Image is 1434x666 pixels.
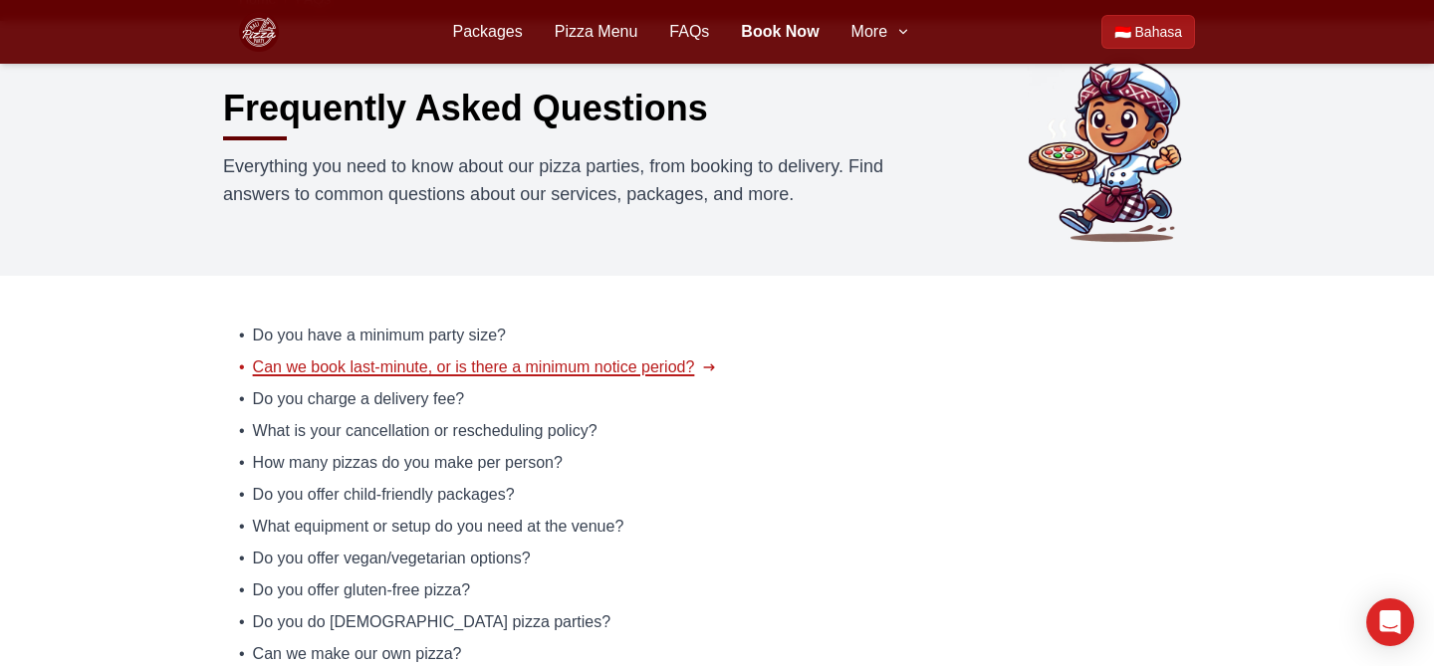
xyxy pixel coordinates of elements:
a: • Do you offer child-friendly packages? [239,483,1195,507]
h1: Frequently Asked Questions [223,89,708,128]
a: • Do you offer vegan/vegetarian options? [239,547,1195,570]
span: • [239,387,245,411]
a: • Can we book last-minute, or is there a minimum notice period? [239,355,1195,379]
a: • Can we make our own pizza? [239,642,1195,666]
a: Book Now [741,20,819,44]
a: • Do you do [DEMOGRAPHIC_DATA] pizza parties? [239,610,1195,634]
span: • [239,324,245,347]
a: Beralih ke Bahasa Indonesia [1101,15,1195,49]
a: • What equipment or setup do you need at the venue? [239,515,1195,539]
span: • [239,578,245,602]
span: Do you do [DEMOGRAPHIC_DATA] pizza parties? [253,610,611,634]
span: What equipment or setup do you need at the venue? [253,515,624,539]
a: • How many pizzas do you make per person? [239,451,1195,475]
button: More [851,20,911,44]
a: Pizza Menu [555,20,638,44]
span: Do you offer gluten-free pizza? [253,578,471,602]
span: How many pizzas do you make per person? [253,451,563,475]
span: • [239,642,245,666]
span: • [239,547,245,570]
span: More [851,20,887,44]
span: Do you charge a delivery fee? [253,387,465,411]
p: Everything you need to know about our pizza parties, from booking to delivery. Find answers to co... [223,152,892,208]
span: • [239,610,245,634]
span: Can we book last-minute, or is there a minimum notice period? [253,355,695,379]
a: • What is your cancellation or rescheduling policy? [239,419,1195,443]
span: • [239,451,245,475]
div: Open Intercom Messenger [1366,598,1414,646]
span: • [239,355,245,379]
img: Bali Pizza Party Logo [239,12,279,52]
span: Do you offer vegan/vegetarian options? [253,547,531,570]
span: • [239,515,245,539]
a: • Do you charge a delivery fee? [239,387,1195,411]
a: • Do you offer gluten-free pizza? [239,578,1195,602]
a: • Do you have a minimum party size? [239,324,1195,347]
img: Common questions about Bali Pizza Party [1020,53,1211,244]
a: FAQs [669,20,709,44]
span: • [239,483,245,507]
span: • [239,419,245,443]
span: What is your cancellation or rescheduling policy? [253,419,597,443]
span: Do you offer child-friendly packages? [253,483,515,507]
span: Do you have a minimum party size? [253,324,506,347]
span: Bahasa [1135,22,1182,42]
span: Can we make our own pizza? [253,642,462,666]
a: Packages [452,20,522,44]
